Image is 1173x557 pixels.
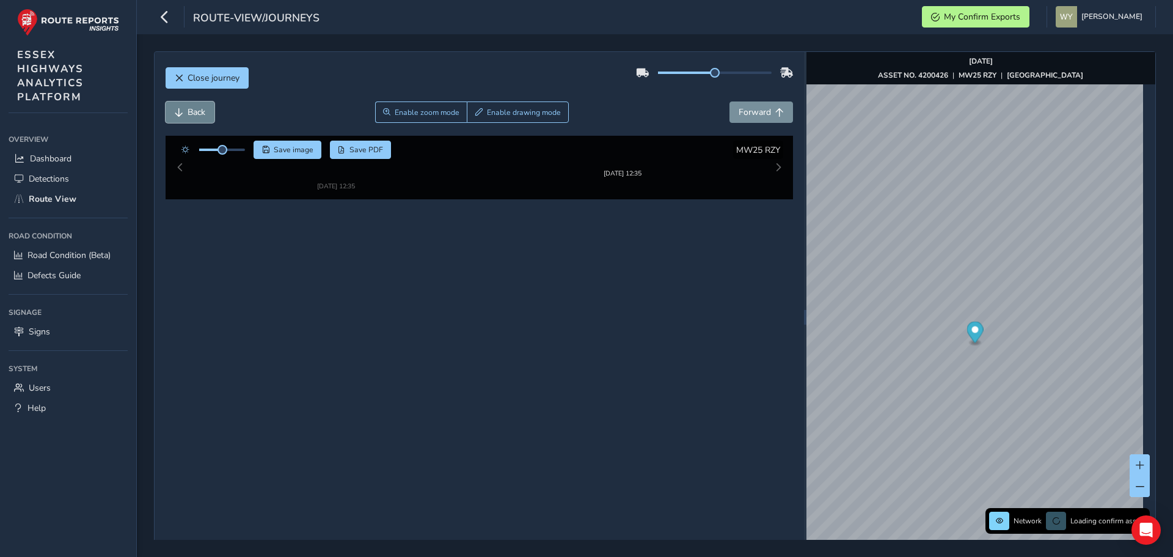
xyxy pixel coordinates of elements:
[30,153,71,164] span: Dashboard
[29,173,69,185] span: Detections
[349,145,383,155] span: Save PDF
[17,9,119,36] img: rr logo
[9,265,128,286] a: Defects Guide
[29,382,51,394] span: Users
[274,145,313,155] span: Save image
[29,193,76,205] span: Route View
[9,360,128,378] div: System
[487,108,561,117] span: Enable drawing mode
[1070,516,1146,526] span: Loading confirm assets
[27,402,46,414] span: Help
[585,166,660,175] div: [DATE] 12:35
[193,10,320,28] span: route-view/journeys
[299,154,373,166] img: Thumbnail frame
[9,322,128,342] a: Signs
[585,154,660,166] img: Thumbnail frame
[27,270,81,281] span: Defects Guide
[944,11,1020,23] span: My Confirm Exports
[299,166,373,175] div: [DATE] 12:35
[330,141,392,159] button: PDF
[166,67,249,89] button: Close journey
[1014,516,1042,526] span: Network
[467,101,569,123] button: Draw
[922,6,1029,28] button: My Confirm Exports
[9,398,128,418] a: Help
[375,101,467,123] button: Zoom
[9,169,128,189] a: Detections
[739,106,771,118] span: Forward
[729,101,793,123] button: Forward
[1056,6,1147,28] button: [PERSON_NAME]
[1131,515,1161,545] div: Open Intercom Messenger
[878,70,1083,80] div: | |
[395,108,459,117] span: Enable zoom mode
[878,70,948,80] strong: ASSET NO. 4200426
[9,227,128,245] div: Road Condition
[1081,6,1142,28] span: [PERSON_NAME]
[9,245,128,265] a: Road Condition (Beta)
[29,326,50,338] span: Signs
[17,48,84,104] span: ESSEX HIGHWAYS ANALYTICS PLATFORM
[9,378,128,398] a: Users
[1056,6,1077,28] img: diamond-layout
[27,249,111,261] span: Road Condition (Beta)
[967,322,983,347] div: Map marker
[188,106,205,118] span: Back
[969,56,993,66] strong: [DATE]
[736,144,780,156] span: MW25 RZY
[188,72,239,84] span: Close journey
[166,101,214,123] button: Back
[9,130,128,149] div: Overview
[254,141,321,159] button: Save
[9,149,128,169] a: Dashboard
[1007,70,1083,80] strong: [GEOGRAPHIC_DATA]
[9,189,128,209] a: Route View
[959,70,996,80] strong: MW25 RZY
[9,303,128,322] div: Signage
